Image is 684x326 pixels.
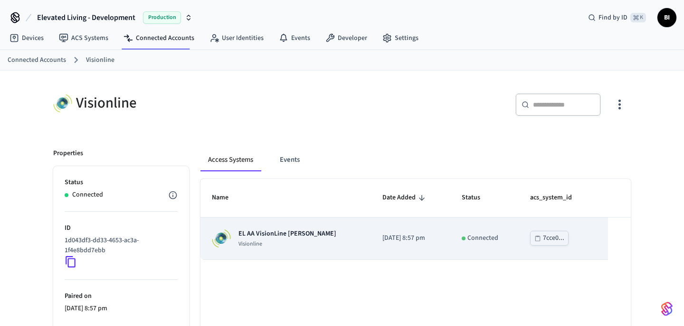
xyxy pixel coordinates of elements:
[37,12,135,23] span: Elevated Living - Development
[661,301,673,316] img: SeamLogoGradient.69752ec5.svg
[116,30,202,47] a: Connected Accounts
[212,229,231,248] img: Visionline Logo
[238,240,336,248] p: Visionline
[65,178,178,188] p: Status
[375,30,426,47] a: Settings
[530,231,569,246] button: 7cce0...
[53,93,336,113] div: Visionline
[598,13,627,22] span: Find by ID
[238,229,336,238] p: EL AA VisionLine [PERSON_NAME]
[530,190,584,205] span: acs_system_id
[86,55,114,65] a: Visionline
[65,223,178,233] p: ID
[8,55,66,65] a: Connected Accounts
[271,30,318,47] a: Events
[272,148,307,171] button: Events
[53,148,83,158] p: Properties
[65,304,178,314] p: [DATE] 8:57 pm
[657,8,676,27] button: BI
[202,30,271,47] a: User Identities
[318,30,375,47] a: Developer
[53,93,72,113] img: Visionline
[382,190,428,205] span: Date Added
[580,9,654,26] div: Find by ID⌘ K
[65,236,174,256] p: 1d043df3-dd33-4653-ac3a-1f4e8bdd7ebb
[543,232,564,244] div: 7cce0...
[65,291,178,301] p: Paired on
[72,190,103,200] p: Connected
[630,13,646,22] span: ⌘ K
[212,190,241,205] span: Name
[2,30,51,47] a: Devices
[200,179,631,259] table: sticky table
[200,148,261,171] button: Access Systems
[51,30,116,47] a: ACS Systems
[200,148,631,171] div: connected account tabs
[658,9,675,26] span: BI
[462,190,493,205] span: Status
[467,233,498,243] p: Connected
[143,11,181,24] span: Production
[382,233,439,243] p: [DATE] 8:57 pm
